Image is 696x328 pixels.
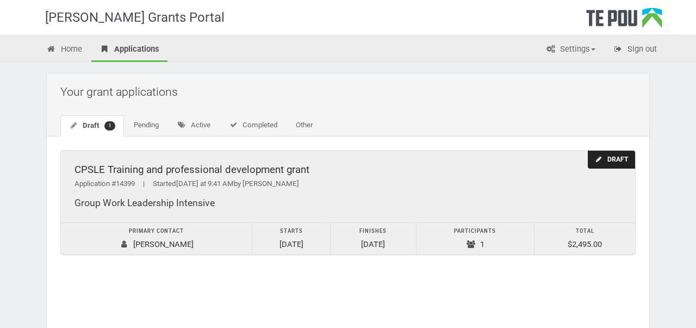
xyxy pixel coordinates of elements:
[91,38,167,62] a: Applications
[258,226,325,237] div: Starts
[416,222,534,255] td: 1
[104,121,115,131] span: 1
[125,115,167,136] a: Pending
[535,222,635,255] td: $2,495.00
[537,38,604,62] a: Settings
[252,222,330,255] td: [DATE]
[331,222,417,255] td: [DATE]
[540,226,630,237] div: Total
[74,178,622,190] div: Application #14399 Started by [PERSON_NAME]
[287,115,321,136] a: Other
[38,38,90,62] a: Home
[588,151,635,169] div: Draft
[66,226,246,237] div: Primary contact
[74,197,622,209] div: Group Work Leadership Intensive
[422,226,529,237] div: Participants
[61,222,252,255] td: [PERSON_NAME]
[336,226,411,237] div: Finishes
[605,38,665,62] a: Sign out
[74,164,622,176] div: CPSLE Training and professional development grant
[135,180,153,188] span: |
[586,8,662,35] div: Te Pou Logo
[60,115,124,137] a: Draft
[220,115,286,136] a: Completed
[60,79,641,104] h2: Your grant applications
[176,180,234,188] span: [DATE] at 9:41 AM
[169,115,219,136] a: Active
